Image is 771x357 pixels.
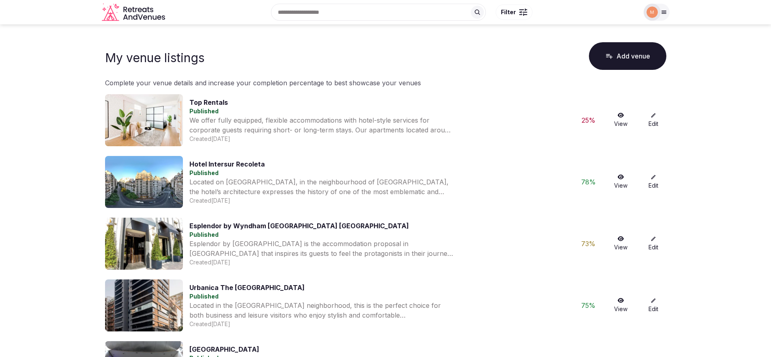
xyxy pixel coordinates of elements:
div: 78 % [576,177,601,187]
div: 73 % [576,239,601,249]
a: Esplendor by Wyndham [GEOGRAPHIC_DATA] [GEOGRAPHIC_DATA] [189,222,409,230]
a: View [608,174,634,190]
button: Add venue [589,42,666,70]
span: Published [189,293,219,300]
img: marina [646,6,658,18]
a: View [608,236,634,251]
a: Edit [640,236,666,251]
div: 75 % [576,301,601,310]
img: Venue cover photo for Top Rentals [105,94,183,146]
a: Edit [640,174,666,190]
h1: My venue listings [105,50,204,65]
a: Edit [640,298,666,313]
img: Venue cover photo for Hotel Intersur Recoleta [105,156,183,208]
span: Published [189,169,219,176]
div: Created [DATE] [189,197,569,205]
p: Complete your venue details and increase your completion percentage to best showcase your venues [105,78,666,88]
a: Urbanica The [GEOGRAPHIC_DATA] [189,283,305,292]
img: Venue cover photo for Urbanica The Libertador Hotel [105,279,183,331]
a: View [608,298,634,313]
a: Visit the homepage [102,3,167,22]
div: Created [DATE] [189,135,569,143]
div: Esplendor by [GEOGRAPHIC_DATA] is the accommodation proposal in [GEOGRAPHIC_DATA] that inspires i... [189,239,453,258]
div: Created [DATE] [189,258,569,266]
div: We offer fully equipped, flexible accommodations with hotel-style services for corporate guests r... [189,115,453,135]
div: 25 % [576,115,601,125]
span: Published [189,231,219,238]
div: Located on [GEOGRAPHIC_DATA], in the neighbourhood of [GEOGRAPHIC_DATA], the hotel’s architecture... [189,177,453,197]
a: Edit [640,113,666,128]
a: View [608,113,634,128]
a: Hotel Intersur Recoleta [189,160,265,168]
a: Top Rentals [189,98,228,106]
img: Venue cover photo for Esplendor by Wyndham Buenos Aires Plaza Francia [105,218,183,270]
div: Located in the [GEOGRAPHIC_DATA] neighborhood, this is the perfect choice for both business and l... [189,301,453,320]
button: Filter [496,4,533,20]
a: [GEOGRAPHIC_DATA] [189,345,259,353]
span: Filter [501,8,516,16]
svg: Retreats and Venues company logo [102,3,167,22]
span: Published [189,108,219,115]
div: Created [DATE] [189,320,569,328]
